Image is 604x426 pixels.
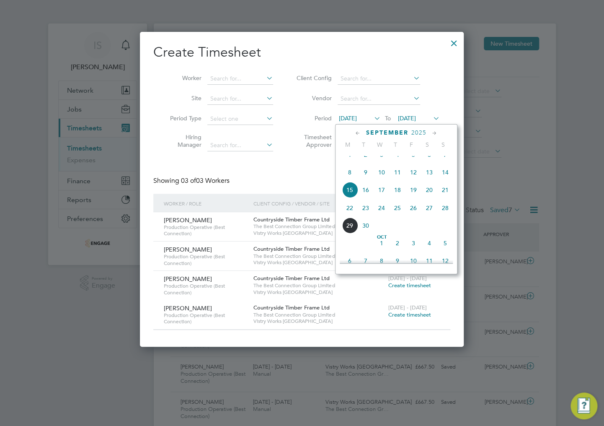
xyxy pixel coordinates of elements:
[253,282,384,289] span: The Best Connection Group Limited
[374,200,390,216] span: 24
[164,275,212,283] span: [PERSON_NAME]
[339,114,357,122] span: [DATE]
[405,164,421,180] span: 12
[411,129,426,136] span: 2025
[358,253,374,269] span: 7
[435,141,451,148] span: S
[421,253,437,269] span: 11
[342,200,358,216] span: 22
[340,141,356,148] span: M
[405,235,421,251] span: 3
[253,223,384,230] span: The Best Connection Group Limited
[570,392,597,419] button: Engage Resource Center
[374,182,390,198] span: 17
[388,275,426,282] span: [DATE] - [DATE]
[421,164,437,180] span: 13
[153,177,231,185] div: Showing
[358,200,374,216] span: 23
[207,93,273,105] input: Search for...
[253,216,330,223] span: Countryside Timber Frame Ltd
[294,133,332,148] label: Timesheet Approver
[253,304,330,311] span: Countryside Timber Frame Ltd
[253,259,384,266] span: Vistry Works [GEOGRAPHIC_DATA]
[164,94,201,102] label: Site
[374,253,390,269] span: 8
[164,253,247,266] span: Production Operative (Best Connection)
[372,141,387,148] span: W
[253,275,330,282] span: Countryside Timber Frame Ltd
[356,141,372,148] span: T
[342,218,358,234] span: 29
[387,141,403,148] span: T
[421,200,437,216] span: 27
[342,164,358,180] span: 8
[164,224,247,237] span: Production Operative (Best Connection)
[437,164,453,180] span: 14
[253,318,384,325] span: Vistry Works [GEOGRAPHIC_DATA]
[421,235,437,251] span: 4
[162,194,251,213] div: Worker / Role
[294,74,332,82] label: Client Config
[253,312,384,318] span: The Best Connection Group Limited
[437,182,453,198] span: 21
[405,182,421,198] span: 19
[374,235,390,251] span: 1
[388,304,426,311] span: [DATE] - [DATE]
[338,73,420,85] input: Search for...
[398,114,416,122] span: [DATE]
[437,200,453,216] span: 28
[366,129,408,136] span: September
[390,182,405,198] span: 18
[164,114,201,122] label: Period Type
[294,114,332,122] label: Period
[358,182,374,198] span: 16
[164,133,201,148] label: Hiring Manager
[358,218,374,234] span: 30
[207,140,273,151] input: Search for...
[374,164,390,180] span: 10
[153,44,450,61] h2: Create Timesheet
[207,113,273,125] input: Select one
[181,177,230,185] span: 03 Workers
[253,230,384,236] span: Vistry Works [GEOGRAPHIC_DATA]
[251,194,386,213] div: Client Config / Vendor / Site
[342,182,358,198] span: 15
[253,253,384,260] span: The Best Connection Group Limited
[164,283,247,296] span: Production Operative (Best Connection)
[358,164,374,180] span: 9
[405,253,421,269] span: 10
[207,73,273,85] input: Search for...
[390,253,405,269] span: 9
[374,235,390,239] span: Oct
[405,200,421,216] span: 26
[437,235,453,251] span: 5
[388,282,431,289] span: Create timesheet
[390,200,405,216] span: 25
[253,289,384,296] span: Vistry Works [GEOGRAPHIC_DATA]
[437,253,453,269] span: 12
[403,141,419,148] span: F
[253,245,330,252] span: Countryside Timber Frame Ltd
[390,164,405,180] span: 11
[294,94,332,102] label: Vendor
[342,253,358,269] span: 6
[388,311,431,318] span: Create timesheet
[164,74,201,82] label: Worker
[421,182,437,198] span: 20
[164,312,247,325] span: Production Operative (Best Connection)
[164,304,212,312] span: [PERSON_NAME]
[164,216,212,224] span: [PERSON_NAME]
[164,246,212,253] span: [PERSON_NAME]
[382,113,393,124] span: To
[338,93,420,105] input: Search for...
[390,235,405,251] span: 2
[181,177,196,185] span: 03 of
[419,141,435,148] span: S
